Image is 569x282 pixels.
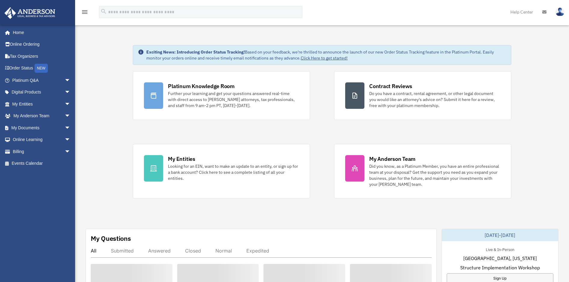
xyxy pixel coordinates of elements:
[65,122,77,134] span: arrow_drop_down
[146,49,245,55] strong: Exciting News: Introducing Order Status Tracking!
[4,74,80,86] a: Platinum Q&Aarrow_drop_down
[4,110,80,122] a: My Anderson Teamarrow_drop_down
[168,155,195,163] div: My Entities
[369,163,500,187] div: Did you know, as a Platinum Member, you have an entire professional team at your disposal? Get th...
[4,134,80,146] a: Online Learningarrow_drop_down
[91,234,131,243] div: My Questions
[442,229,558,241] div: [DATE]-[DATE]
[4,158,80,170] a: Events Calendar
[35,64,48,73] div: NEW
[334,71,511,120] a: Contract Reviews Do you have a contract, rental agreement, or other legal document you would like...
[4,38,80,51] a: Online Ordering
[81,11,88,16] a: menu
[81,8,88,16] i: menu
[463,255,537,262] span: [GEOGRAPHIC_DATA], [US_STATE]
[481,246,519,252] div: Live & In-Person
[555,8,564,16] img: User Pic
[168,82,235,90] div: Platinum Knowledge Room
[301,55,348,61] a: Click Here to get started!
[65,98,77,110] span: arrow_drop_down
[65,146,77,158] span: arrow_drop_down
[4,98,80,110] a: My Entitiesarrow_drop_down
[4,122,80,134] a: My Documentsarrow_drop_down
[91,248,96,254] div: All
[4,50,80,62] a: Tax Organizers
[4,62,80,75] a: Order StatusNEW
[185,248,201,254] div: Closed
[4,146,80,158] a: Billingarrow_drop_down
[146,49,506,61] div: Based on your feedback, we're thrilled to announce the launch of our new Order Status Tracking fe...
[148,248,171,254] div: Answered
[246,248,269,254] div: Expedited
[369,90,500,109] div: Do you have a contract, rental agreement, or other legal document you would like an attorney's ad...
[65,110,77,122] span: arrow_drop_down
[3,7,57,19] img: Anderson Advisors Platinum Portal
[168,163,299,181] div: Looking for an EIN, want to make an update to an entity, or sign up for a bank account? Click her...
[334,144,511,198] a: My Anderson Team Did you know, as a Platinum Member, you have an entire professional team at your...
[133,144,310,198] a: My Entities Looking for an EIN, want to make an update to an entity, or sign up for a bank accoun...
[100,8,107,15] i: search
[111,248,134,254] div: Submitted
[133,71,310,120] a: Platinum Knowledge Room Further your learning and get your questions answered real-time with dire...
[168,90,299,109] div: Further your learning and get your questions answered real-time with direct access to [PERSON_NAM...
[4,86,80,98] a: Digital Productsarrow_drop_down
[460,264,540,271] span: Structure Implementation Workshop
[4,26,77,38] a: Home
[65,74,77,87] span: arrow_drop_down
[65,134,77,146] span: arrow_drop_down
[65,86,77,99] span: arrow_drop_down
[369,155,415,163] div: My Anderson Team
[369,82,412,90] div: Contract Reviews
[215,248,232,254] div: Normal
